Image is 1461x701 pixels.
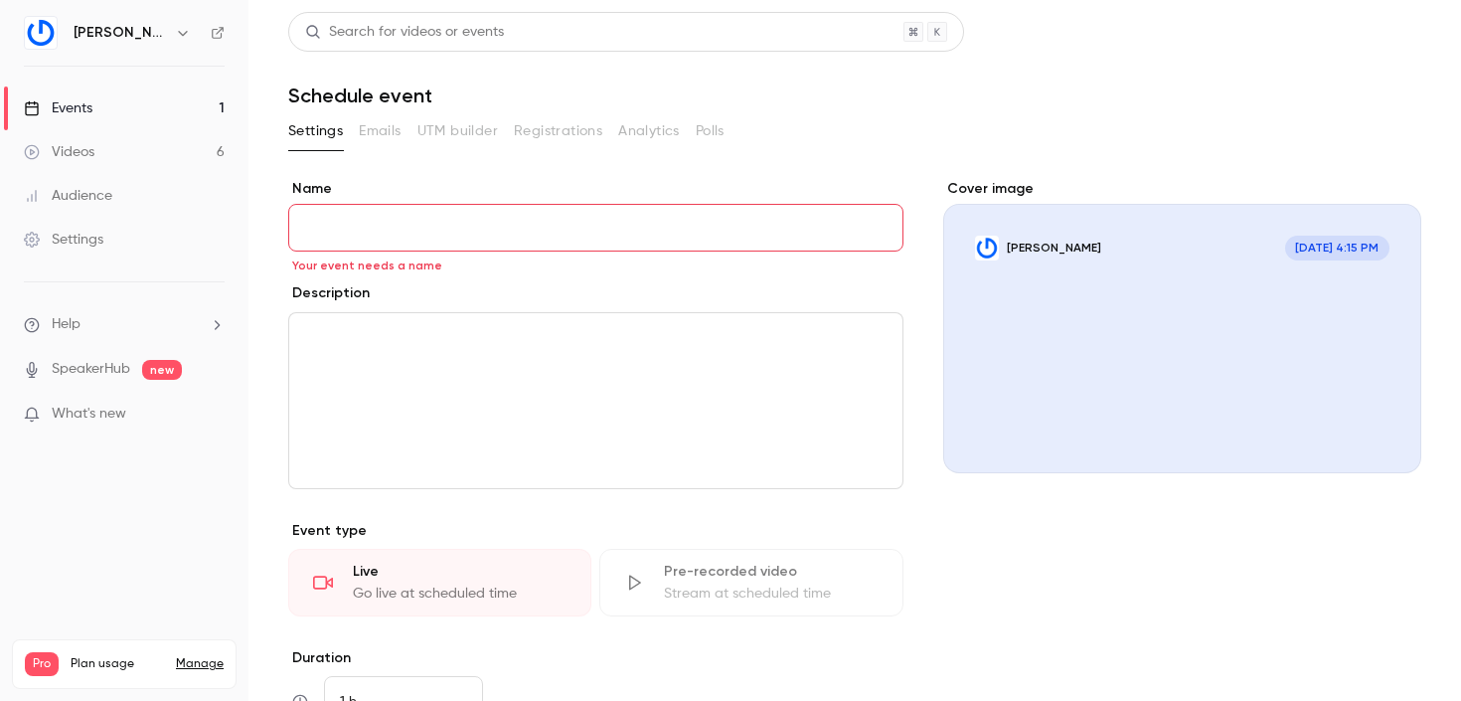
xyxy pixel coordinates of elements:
label: Duration [288,648,903,668]
section: description [288,312,903,489]
li: help-dropdown-opener [24,314,225,335]
span: Registrations [514,121,602,142]
div: Events [24,98,92,118]
h6: [PERSON_NAME] [74,23,167,43]
div: Pre-recorded videoStream at scheduled time [599,549,902,616]
span: Help [52,314,81,335]
label: Description [288,283,370,303]
span: Analytics [618,121,680,142]
p: Event type [288,521,903,541]
div: Search for videos or events [305,22,504,43]
div: Audience [24,186,112,206]
span: Plan usage [71,656,164,672]
span: What's new [52,404,126,425]
img: Gino LegalTech [25,17,57,49]
span: new [142,360,182,380]
div: Go live at scheduled time [353,584,567,604]
span: Pro [25,652,59,676]
div: Stream at scheduled time [664,584,878,604]
section: Cover image [943,179,1421,473]
span: UTM builder [417,121,498,142]
iframe: Noticeable Trigger [201,406,225,424]
div: Pre-recorded video [664,562,878,582]
div: editor [289,313,902,488]
span: Emails [359,121,401,142]
span: Polls [696,121,725,142]
label: Name [288,179,903,199]
button: Settings [288,115,343,147]
a: Manage [176,656,224,672]
div: Live [353,562,567,582]
div: Videos [24,142,94,162]
div: LiveGo live at scheduled time [288,549,591,616]
label: Cover image [943,179,1421,199]
span: Your event needs a name [292,258,442,273]
div: Settings [24,230,103,250]
a: SpeakerHub [52,359,130,380]
h1: Schedule event [288,84,1421,107]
